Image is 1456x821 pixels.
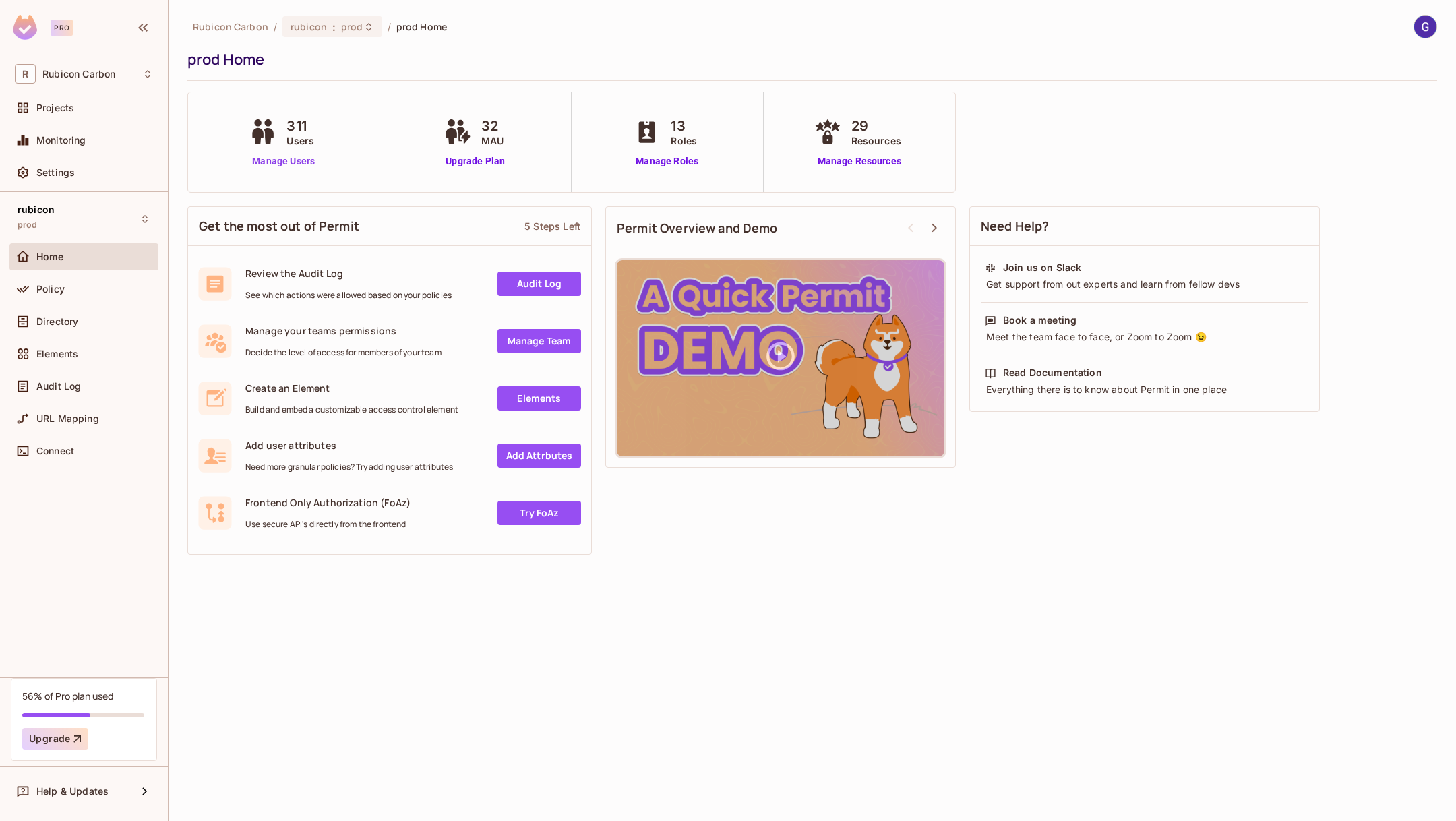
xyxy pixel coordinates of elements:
span: Connect [36,446,74,456]
span: Projects [36,102,74,113]
span: prod [341,20,363,33]
a: Manage Resources [811,154,908,169]
img: SReyMgAAAABJRU5ErkJggg== [13,15,37,40]
span: Home [36,251,64,262]
span: URL Mapping [36,413,99,424]
div: Everything there is to know about Permit in one place [985,383,1304,396]
span: rubicon [18,204,55,215]
span: Settings [36,167,75,178]
div: Meet the team face to face, or Zoom to Zoom 😉 [985,330,1304,344]
span: Review the Audit Log [245,267,452,280]
span: Add user attributes [245,439,453,452]
span: 311 [286,116,314,136]
span: Get the most out of Permit [199,218,359,235]
a: Elements [497,386,581,410]
a: Try FoAz [497,501,581,525]
button: Upgrade [22,728,88,750]
span: Create an Element [245,382,458,394]
span: Decide the level of access for members of your team [245,347,442,358]
span: Audit Log [36,381,81,392]
span: R [15,64,36,84]
span: 13 [671,116,697,136]
div: 5 Steps Left [524,220,580,233]
span: Users [286,133,314,148]
span: Build and embed a customizable access control element [245,404,458,415]
span: Manage your teams permissions [245,324,442,337]
span: Directory [36,316,78,327]
li: / [274,20,277,33]
span: Use secure API's directly from the frontend [245,519,411,530]
span: 29 [851,116,901,136]
div: Pro [51,20,73,36]
span: Elements [36,348,78,359]
div: Join us on Slack [1003,261,1081,274]
span: Resources [851,133,901,148]
span: : [332,22,336,32]
span: Need more granular policies? Try adding user attributes [245,462,453,473]
span: Policy [36,284,65,295]
span: MAU [481,133,504,148]
span: the active workspace [193,20,268,33]
a: Audit Log [497,272,581,296]
a: Manage Roles [630,154,704,169]
div: Get support from out experts and learn from fellow devs [985,278,1304,291]
div: Book a meeting [1003,313,1076,327]
a: Manage Team [497,329,581,353]
div: 56% of Pro plan used [22,690,113,702]
div: Read Documentation [1003,366,1102,379]
a: Add Attrbutes [497,444,581,468]
span: Frontend Only Authorization (FoAz) [245,496,411,509]
img: Guy Hirshenzon [1414,16,1436,38]
li: / [388,20,391,33]
span: 32 [481,116,504,136]
span: Permit Overview and Demo [617,220,778,237]
span: Help & Updates [36,786,109,797]
span: See which actions were allowed based on your policies [245,290,452,301]
span: rubicon [291,20,327,33]
span: prod Home [396,20,447,33]
span: Need Help? [981,218,1050,235]
span: prod [18,220,38,231]
a: Manage Users [246,154,321,169]
div: prod Home [187,49,1430,69]
span: Monitoring [36,135,86,146]
span: Workspace: Rubicon Carbon [42,69,115,80]
a: Upgrade Plan [441,154,510,169]
span: Roles [671,133,697,148]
